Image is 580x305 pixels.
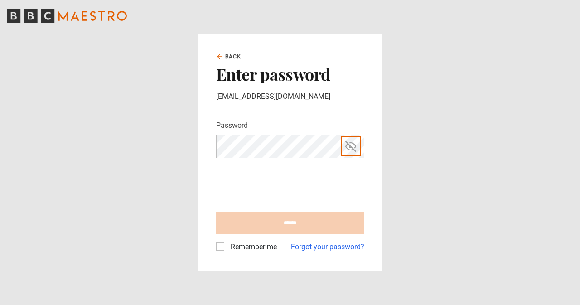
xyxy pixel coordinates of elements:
p: [EMAIL_ADDRESS][DOMAIN_NAME] [216,91,364,102]
svg: BBC Maestro [7,9,127,23]
button: Hide password [343,139,358,155]
iframe: reCAPTCHA [216,165,354,201]
label: Remember me [227,242,277,252]
label: Password [216,120,248,131]
a: Back [216,53,242,61]
span: Back [225,53,242,61]
h2: Enter password [216,64,364,83]
a: Forgot your password? [291,242,364,252]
